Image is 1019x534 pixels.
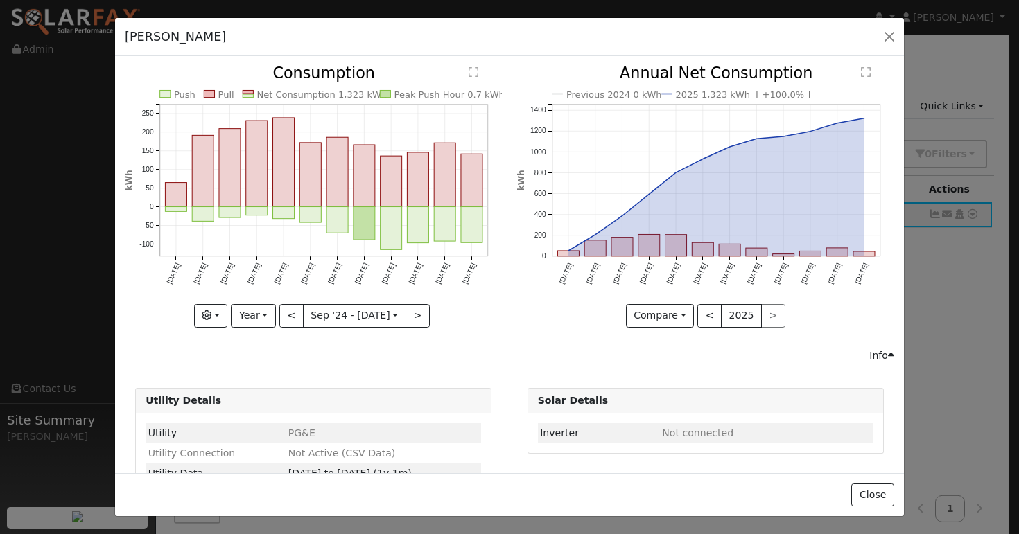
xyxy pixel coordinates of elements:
text: Annual Net Consumption [620,64,813,82]
span: Utility Connection [148,447,236,459]
rect: onclick="" [746,249,767,257]
rect: onclick="" [826,248,848,256]
text: [DATE] [557,262,574,285]
rect: onclick="" [300,143,322,207]
text: [DATE] [300,262,317,285]
text: [DATE] [719,262,735,285]
td: Utility Data [146,463,286,483]
rect: onclick="" [326,138,348,207]
rect: onclick="" [435,207,456,242]
text: [DATE] [326,262,343,285]
text: 100 [142,166,154,173]
rect: onclick="" [853,251,875,256]
td: Utility [146,423,286,443]
text: 0 [150,203,154,211]
rect: onclick="" [192,136,214,207]
circle: onclick="" [781,134,786,139]
rect: onclick="" [300,207,322,223]
rect: onclick="" [166,207,187,212]
text: [DATE] [273,262,290,285]
circle: onclick="" [619,213,625,219]
text: [DATE] [381,262,397,285]
text: [DATE] [799,262,816,285]
text: Previous 2024 0 kWh [566,89,662,100]
circle: onclick="" [592,232,598,238]
rect: onclick="" [246,121,268,207]
text: -50 [143,222,154,229]
circle: onclick="" [699,157,705,162]
div: Info [869,348,894,363]
circle: onclick="" [646,192,652,197]
button: > [406,304,430,328]
text: [DATE] [354,262,370,285]
text: 1000 [530,148,546,156]
text: 250 [142,109,154,117]
rect: onclick="" [381,156,402,206]
button: Close [851,483,894,507]
text: Consumption [273,64,376,82]
circle: onclick="" [808,129,813,134]
text: Push [174,89,195,100]
strong: Solar Details [538,395,608,406]
button: < [279,304,304,328]
circle: onclick="" [754,136,759,142]
rect: onclick="" [219,207,241,218]
text: [DATE] [611,262,628,285]
button: < [697,304,722,328]
text: [DATE] [746,262,763,285]
rect: onclick="" [435,143,456,207]
text: 800 [534,169,546,177]
rect: onclick="" [408,207,429,243]
rect: onclick="" [219,129,241,207]
text: Peak Push Hour 0.7 kWh [394,89,505,100]
text: [DATE] [192,262,209,285]
text: 150 [142,147,154,154]
rect: onclick="" [799,251,821,256]
rect: onclick="" [557,251,579,256]
text:  [861,66,871,78]
span: Not Active (CSV Data) [288,447,396,459]
span: [DATE] to [DATE] (1y 1m) [288,468,412,479]
text: [DATE] [638,262,655,285]
rect: onclick="" [273,207,295,219]
rect: onclick="" [665,235,686,256]
rect: onclick="" [326,207,348,233]
circle: onclick="" [834,121,839,126]
text: [DATE] [665,262,681,285]
circle: onclick="" [565,248,571,253]
text: Pull [218,89,234,100]
button: Sep '24 - [DATE] [303,304,406,328]
text: 0 [541,253,546,260]
h5: [PERSON_NAME] [125,28,226,46]
text: 400 [534,211,546,218]
rect: onclick="" [246,207,268,215]
text: 200 [534,231,546,239]
button: 2025 [721,304,762,328]
text: [DATE] [773,262,790,285]
text: [DATE] [826,262,843,285]
text: [DATE] [246,262,263,285]
text: 200 [142,128,154,136]
rect: onclick="" [638,235,659,256]
text:  [469,66,479,78]
text: [DATE] [853,262,870,285]
rect: onclick="" [461,207,482,243]
text: [DATE] [219,262,236,285]
text: 1200 [530,127,546,135]
circle: onclick="" [726,144,732,150]
circle: onclick="" [861,116,866,121]
span: ID: null, authorized: None [662,427,733,438]
text: 1400 [530,107,546,114]
td: Inverter [538,423,660,443]
text: [DATE] [408,262,424,285]
text: 600 [534,190,546,197]
rect: onclick="" [354,207,375,240]
button: Year [231,304,275,328]
text: kWh [516,170,526,191]
text: 2025 1,323 kWh [ +100.0% ] [675,89,810,100]
rect: onclick="" [719,244,740,257]
text: 50 [146,184,154,192]
rect: onclick="" [772,254,794,256]
rect: onclick="" [354,145,375,207]
rect: onclick="" [192,207,214,222]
